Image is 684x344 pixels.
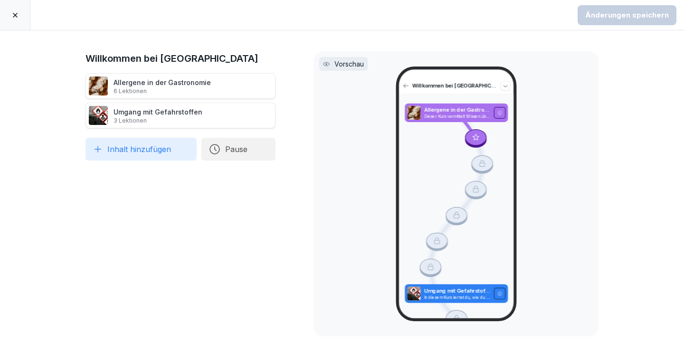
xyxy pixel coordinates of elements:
[85,103,275,128] div: Umgang mit Gefahrstoffen3 Lektionen
[412,82,497,90] p: Willkommen bei [GEOGRAPHIC_DATA]
[407,106,420,120] img: q9ka5lds5r8z6j6e6z37df34.png
[424,295,490,300] p: In diesem Kurs lernst du, wie du sicher mit Gefahrstoffen umgehst. Du erfährst, was die Gefahrsto...
[114,107,202,124] div: Umgang mit Gefahrstoffen
[578,5,676,25] button: Änderungen speichern
[407,287,420,301] img: ro33qf0i8ndaw7nkfv0stvse.png
[424,114,490,119] p: Dieser Kurs vermittelt Wissen über Allergene, deren Kennzeichnung und Kommunikation, Küchenmanage...
[114,87,211,95] p: 6 Lektionen
[89,106,108,125] img: ro33qf0i8ndaw7nkfv0stvse.png
[85,73,275,99] div: Allergene in der Gastronomie6 Lektionen
[424,287,490,295] p: Umgang mit Gefahrstoffen
[85,51,275,66] h1: Willkommen bei [GEOGRAPHIC_DATA]
[585,10,669,20] div: Änderungen speichern
[334,59,364,69] p: Vorschau
[89,76,108,96] img: q9ka5lds5r8z6j6e6z37df34.png
[424,106,490,114] p: Allergene in der Gastronomie
[114,77,211,95] div: Allergene in der Gastronomie
[85,138,197,161] button: Inhalt hinzufügen
[114,117,202,124] p: 3 Lektionen
[201,138,275,161] button: Pause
